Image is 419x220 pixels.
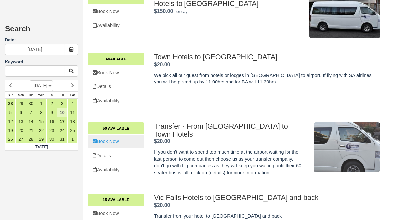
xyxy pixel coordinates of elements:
[154,149,304,176] p: If you don't want to spend too much time at the airport waiting for the last person to come out t...
[67,99,78,108] a: 4
[88,53,144,65] a: Available
[65,65,78,77] button: Keyword Search
[26,108,36,117] a: 7
[88,66,144,80] a: Book Now
[16,135,26,144] a: 27
[16,108,26,117] a: 6
[36,117,46,126] a: 15
[67,108,78,117] a: 11
[88,163,144,177] a: Availability
[26,99,36,108] a: 30
[88,5,144,18] a: Book Now
[57,117,67,126] a: 17
[5,91,16,99] th: Sun
[67,117,78,126] a: 18
[26,117,36,126] a: 14
[154,194,380,202] h2: Vic Falls Hotels to [GEOGRAPHIC_DATA] and back
[36,108,46,117] a: 8
[26,126,36,135] a: 21
[57,91,67,99] th: Fri
[47,135,57,144] a: 30
[88,94,144,108] a: Availability
[154,8,173,14] strong: Price: $150
[88,149,144,163] a: Details
[88,19,144,32] a: Availability
[154,122,304,138] h2: Transfer - From [GEOGRAPHIC_DATA] to Town Hotels
[154,202,170,208] strong: Price: $20
[88,122,144,134] a: 50 Available
[67,135,78,144] a: 1
[154,62,170,67] span: $20.00
[5,37,78,43] label: Date:
[154,138,170,144] strong: Price: $20
[16,117,26,126] a: 13
[47,126,57,135] a: 23
[16,99,26,108] a: 29
[5,117,16,126] a: 12
[154,72,380,85] p: We pick all our guest from hotels or lodges in [GEOGRAPHIC_DATA] to airport. If flying with SA ai...
[174,9,187,14] em: per day
[57,135,67,144] a: 31
[47,99,57,108] a: 2
[5,126,16,135] a: 19
[16,91,26,99] th: Mon
[57,108,67,117] a: 10
[154,53,380,61] h2: Town Hotels to [GEOGRAPHIC_DATA]
[5,99,16,108] a: 28
[67,91,78,99] th: Sat
[36,91,46,99] th: Wed
[26,91,36,99] th: Tue
[36,99,46,108] a: 1
[5,144,78,150] td: [DATE]
[47,117,57,126] a: 16
[5,135,16,144] a: 26
[154,62,170,67] strong: Price: $20
[154,213,380,220] p: Transfer from your hotel to [GEOGRAPHIC_DATA] and back
[57,126,67,135] a: 24
[88,194,144,206] a: 15 Available
[36,135,46,144] a: 29
[67,126,78,135] a: 25
[16,126,26,135] a: 20
[5,59,23,64] label: Keyword
[47,108,57,117] a: 9
[314,122,380,172] img: M22-1
[88,80,144,93] a: Details
[57,99,67,108] a: 3
[154,202,170,208] span: $20.00
[154,138,170,144] span: $20.00
[47,91,57,99] th: Thu
[154,8,173,14] span: $150.00
[36,126,46,135] a: 22
[5,108,16,117] a: 5
[5,25,78,37] h2: Search
[88,135,144,148] a: Book Now
[26,135,36,144] a: 28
